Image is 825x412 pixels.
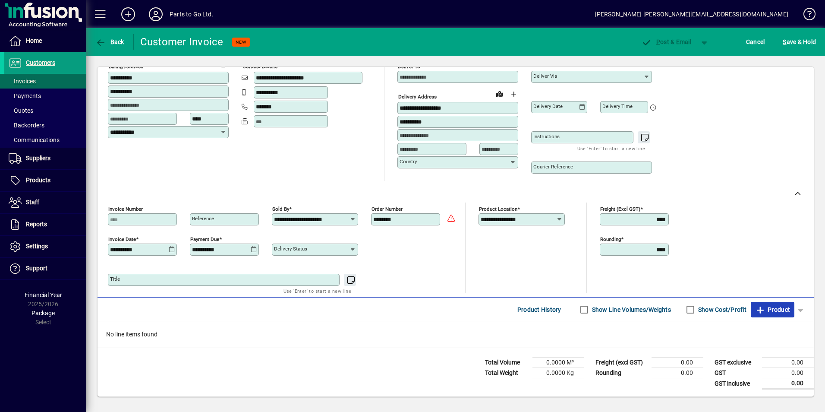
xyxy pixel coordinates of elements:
mat-label: Delivery time [602,103,633,109]
a: Communications [4,133,86,147]
button: Product [751,302,794,317]
mat-label: Invoice number [108,206,143,212]
td: 0.00 [652,368,703,378]
button: Copy to Delivery address [217,57,231,71]
a: Settings [4,236,86,257]
td: GST inclusive [710,378,762,389]
td: 0.00 [762,378,814,389]
span: Customers [26,59,55,66]
span: Quotes [9,107,33,114]
span: Payments [9,92,41,99]
span: Support [26,265,47,272]
div: No line items found [98,321,814,348]
td: Rounding [591,368,652,378]
td: 0.00 [652,358,703,368]
span: P [656,38,660,45]
span: Product History [517,303,561,317]
mat-label: Order number [372,206,403,212]
a: Payments [4,89,86,103]
td: 0.0000 Kg [532,368,584,378]
a: Products [4,170,86,191]
mat-label: Payment due [190,236,219,242]
button: Cancel [744,34,767,50]
td: Freight (excl GST) [591,358,652,368]
span: Communications [9,136,60,143]
span: Reports [26,221,47,228]
span: Financial Year [25,292,62,298]
span: NEW [236,39,246,45]
a: Backorders [4,118,86,133]
app-page-header-button: Back [86,34,134,50]
span: Staff [26,199,39,206]
div: [PERSON_NAME] [PERSON_NAME][EMAIL_ADDRESS][DOMAIN_NAME] [595,7,788,21]
span: ave & Hold [783,35,816,49]
span: S [783,38,786,45]
mat-label: Rounding [600,236,621,242]
td: 0.0000 M³ [532,358,584,368]
a: Invoices [4,74,86,89]
button: Product History [514,302,565,317]
button: Back [93,34,126,50]
td: GST exclusive [710,358,762,368]
div: Customer Invoice [140,35,224,49]
mat-label: Invoice date [108,236,136,242]
td: Total Volume [481,358,532,368]
mat-label: Reference [192,216,214,222]
span: Back [95,38,124,45]
label: Show Cost/Profit [696,305,746,314]
a: View on map [493,87,507,101]
mat-label: Product location [479,206,517,212]
button: Post & Email [637,34,696,50]
mat-label: Sold by [272,206,289,212]
span: Settings [26,243,48,250]
a: Home [4,30,86,52]
span: Invoices [9,78,36,85]
span: Home [26,37,42,44]
span: Products [26,177,50,184]
td: 0.00 [762,368,814,378]
mat-label: Deliver via [533,73,557,79]
span: Suppliers [26,155,50,162]
td: Total Weight [481,368,532,378]
a: Staff [4,192,86,213]
mat-hint: Use 'Enter' to start a new line [283,286,351,296]
mat-label: Courier Reference [533,164,573,170]
td: 0.00 [762,358,814,368]
a: Suppliers [4,148,86,169]
mat-label: Freight (excl GST) [600,206,640,212]
a: Reports [4,214,86,235]
span: Cancel [746,35,765,49]
mat-label: Country [400,158,417,165]
span: Backorders [9,122,44,129]
span: Product [755,303,790,317]
div: Parts to Go Ltd. [170,7,214,21]
a: Quotes [4,103,86,118]
mat-label: Instructions [533,133,560,139]
a: View on map [203,57,217,70]
button: Choose address [507,87,520,101]
a: Support [4,258,86,279]
td: GST [710,368,762,378]
label: Show Line Volumes/Weights [590,305,671,314]
button: Add [114,6,142,22]
mat-label: Title [110,276,120,282]
mat-label: Delivery status [274,246,307,252]
span: ost & Email [641,38,691,45]
mat-label: Delivery date [533,103,563,109]
a: Knowledge Base [797,2,814,30]
mat-hint: Use 'Enter' to start a new line [577,143,645,153]
button: Profile [142,6,170,22]
button: Save & Hold [781,34,818,50]
span: Package [31,310,55,317]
